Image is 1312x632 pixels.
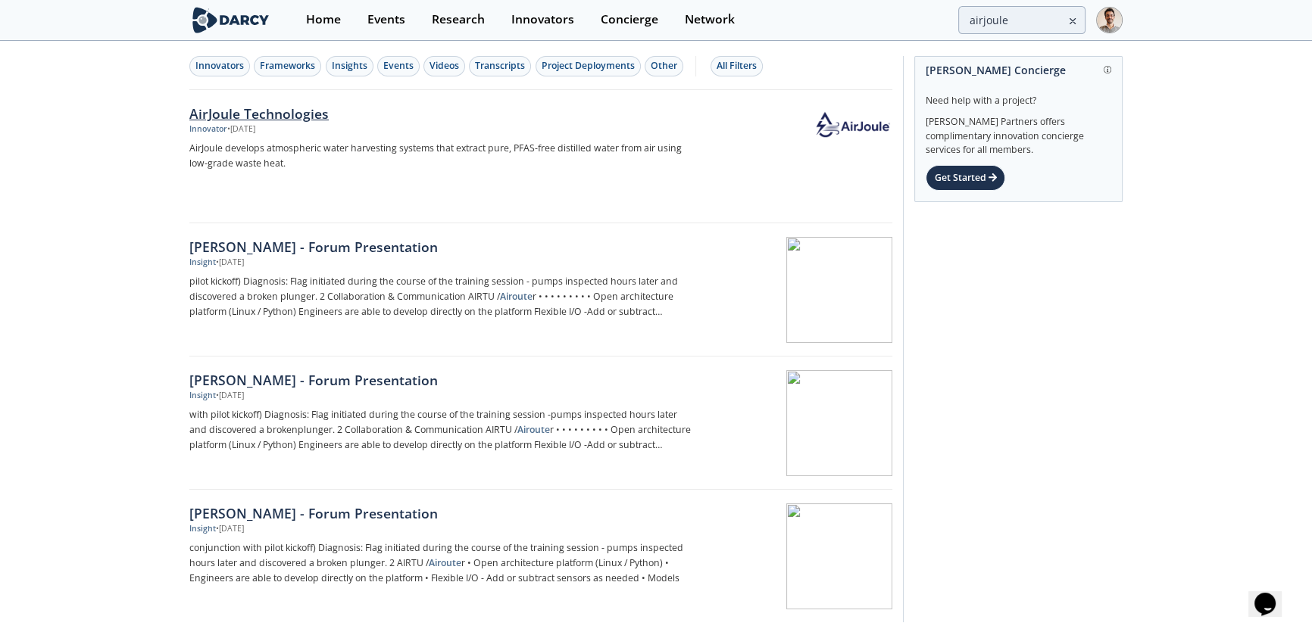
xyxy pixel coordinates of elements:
[189,356,892,490] a: [PERSON_NAME] - Forum Presentation Insight •[DATE] with pilot kickoff) Diagnosis: Flag initiated ...
[189,540,691,586] p: conjunction with pilot kickoff) Diagnosis: Flag initiated during the course of the training sessi...
[189,390,216,402] div: Insight
[429,556,461,569] strong: Airoute
[711,56,763,76] button: All Filters
[306,14,341,26] div: Home
[332,59,367,73] div: Insights
[189,490,892,622] a: [PERSON_NAME] - Forum Presentation Insight •[DATE] conjunction with pilot kickoff) Diagnosis: Fla...
[326,56,373,76] button: Insights
[189,141,691,171] p: AirJoule develops atmospheric water harvesting systems that extract pure, PFAS-free distilled wat...
[254,56,321,76] button: Frameworks
[926,57,1111,83] div: [PERSON_NAME] Concierge
[517,423,550,436] strong: Airoute
[189,56,250,76] button: Innovators
[260,59,315,73] div: Frameworks
[475,59,525,73] div: Transcripts
[189,7,272,33] img: logo-wide.svg
[189,407,691,453] p: with pilot kickoff) Diagnosis: Flag initiated during the course of the training session -pumps in...
[651,59,677,73] div: Other
[216,523,244,535] div: • [DATE]
[189,104,691,123] div: AirJoule Technologies
[926,83,1111,107] div: Need help with a project?
[958,6,1086,34] input: Advanced Search
[469,56,531,76] button: Transcripts
[189,503,691,523] div: [PERSON_NAME] - Forum Presentation
[1104,66,1112,74] img: information.svg
[383,59,414,73] div: Events
[536,56,641,76] button: Project Deployments
[377,56,420,76] button: Events
[717,59,757,73] div: All Filters
[216,257,244,269] div: • [DATE]
[432,14,485,26] div: Research
[926,107,1111,157] div: [PERSON_NAME] Partners offers complimentary innovation concierge services for all members.
[367,14,405,26] div: Events
[542,59,635,73] div: Project Deployments
[423,56,465,76] button: Videos
[816,106,890,143] img: AirJoule Technologies
[189,223,892,356] a: [PERSON_NAME] - Forum Presentation Insight •[DATE] pilot kickoff) Diagnosis: Flag initiated durin...
[227,123,255,135] div: • [DATE]
[500,290,533,303] strong: Airoute
[511,14,574,26] div: Innovators
[645,56,683,76] button: Other
[189,123,227,135] div: Innovator
[601,14,658,26] div: Concierge
[1248,571,1297,617] iframe: chat widget
[926,165,1005,191] div: Get Started
[216,390,244,402] div: • [DATE]
[189,370,691,390] div: [PERSON_NAME] - Forum Presentation
[430,59,459,73] div: Videos
[189,237,691,257] div: [PERSON_NAME] - Forum Presentation
[1096,7,1123,33] img: Profile
[189,523,216,535] div: Insight
[189,257,216,269] div: Insight
[685,14,735,26] div: Network
[189,90,892,223] a: AirJoule Technologies Innovator •[DATE] AirJoule develops atmospheric water harvesting systems th...
[189,274,691,319] p: pilot kickoff) Diagnosis: Flag initiated during the course of the training session - pumps inspec...
[195,59,244,73] div: Innovators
